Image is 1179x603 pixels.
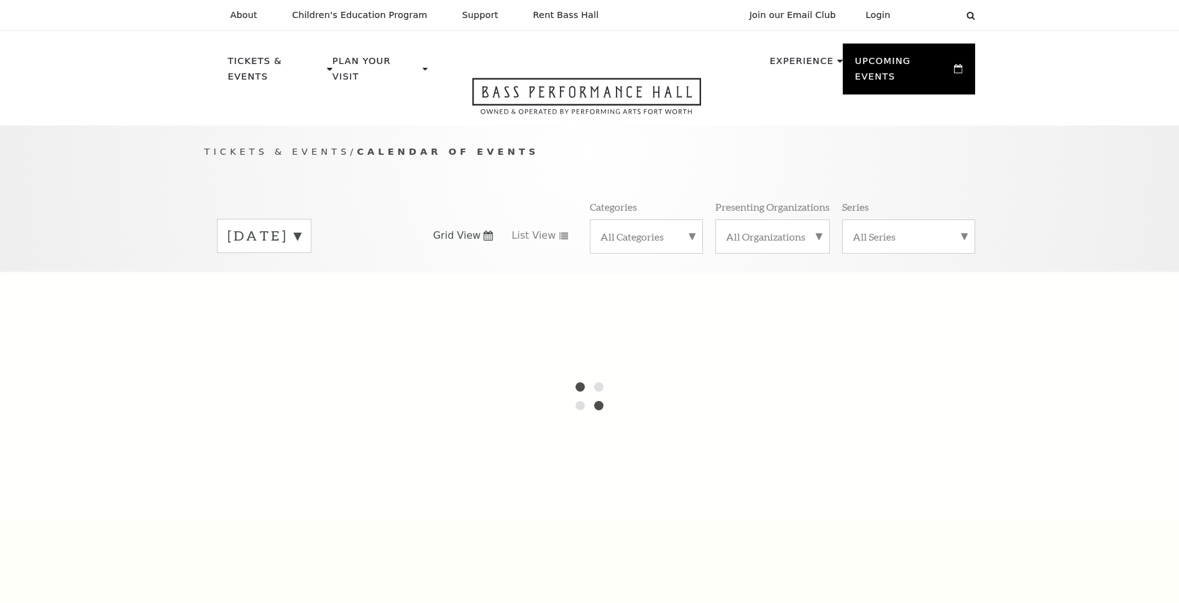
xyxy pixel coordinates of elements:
[357,146,539,157] span: Calendar of Events
[512,229,556,242] span: List View
[227,226,301,246] label: [DATE]
[462,10,498,21] p: Support
[590,200,637,213] p: Categories
[231,10,257,21] p: About
[433,229,481,242] span: Grid View
[533,10,599,21] p: Rent Bass Hall
[855,53,952,91] p: Upcoming Events
[333,53,420,91] p: Plan Your Visit
[715,200,830,213] p: Presenting Organizations
[228,53,324,91] p: Tickets & Events
[769,53,833,76] p: Experience
[204,144,975,160] p: /
[204,146,351,157] span: Tickets & Events
[842,200,869,213] p: Series
[726,230,819,243] label: All Organizations
[853,230,965,243] label: All Series
[292,10,428,21] p: Children's Education Program
[600,230,692,243] label: All Categories
[911,9,955,21] select: Select:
